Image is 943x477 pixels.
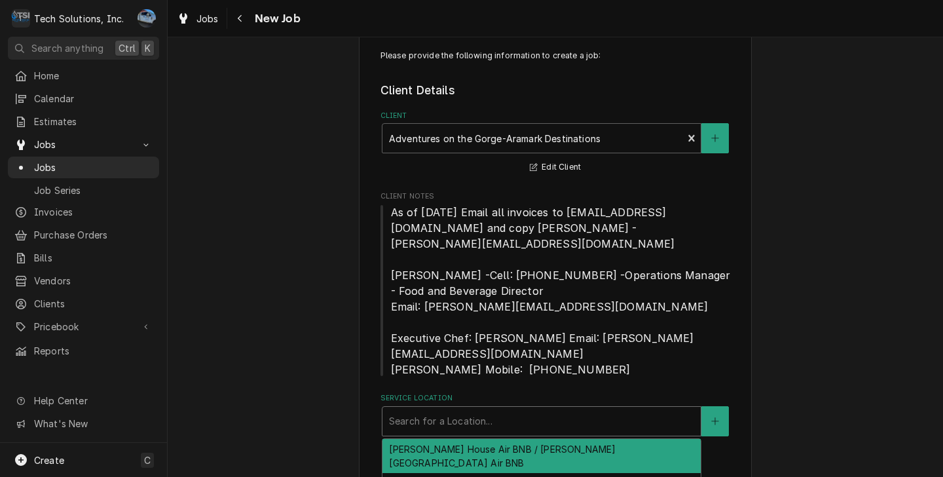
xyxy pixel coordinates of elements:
[701,406,729,436] button: Create New Location
[380,204,731,377] span: Client Notes
[34,115,153,128] span: Estimates
[8,37,159,60] button: Search anythingCtrlK
[144,453,151,467] span: C
[34,69,153,83] span: Home
[34,297,153,311] span: Clients
[34,92,153,105] span: Calendar
[8,111,159,132] a: Estimates
[34,205,153,219] span: Invoices
[380,50,731,436] div: Job Create/Update Form
[119,41,136,55] span: Ctrl
[380,111,731,176] div: Client
[34,251,153,265] span: Bills
[34,274,153,288] span: Vendors
[380,393,731,436] div: Service Location
[34,455,64,466] span: Create
[34,161,153,174] span: Jobs
[172,8,224,29] a: Jobs
[380,393,731,404] label: Service Location
[8,157,159,178] a: Jobs
[8,180,159,201] a: Job Series
[138,9,156,28] div: Joe Paschal's Avatar
[8,88,159,109] a: Calendar
[380,111,731,121] label: Client
[711,417,719,426] svg: Create New Location
[145,41,151,55] span: K
[380,50,731,62] p: Please provide the following information to create a job:
[34,394,151,408] span: Help Center
[8,201,159,223] a: Invoices
[8,293,159,315] a: Clients
[230,8,251,29] button: Navigate back
[34,320,133,334] span: Pricebook
[711,134,719,143] svg: Create New Client
[8,134,159,155] a: Go to Jobs
[12,9,30,28] div: T
[528,159,583,176] button: Edit Client
[8,340,159,362] a: Reports
[391,206,734,376] span: As of [DATE] Email all invoices to [EMAIL_ADDRESS][DOMAIN_NAME] and copy [PERSON_NAME] - [PERSON_...
[196,12,219,26] span: Jobs
[138,9,156,28] div: JP
[31,41,103,55] span: Search anything
[34,344,153,358] span: Reports
[8,247,159,269] a: Bills
[34,12,124,26] div: Tech Solutions, Inc.
[8,316,159,337] a: Go to Pricebook
[8,65,159,86] a: Home
[251,10,301,28] span: New Job
[8,390,159,411] a: Go to Help Center
[380,191,731,377] div: Client Notes
[380,82,731,99] legend: Client Details
[382,439,701,473] div: [PERSON_NAME] House Air BNB / [PERSON_NAME][GEOGRAPHIC_DATA] Air BNB
[34,183,153,197] span: Job Series
[8,270,159,292] a: Vendors
[8,224,159,246] a: Purchase Orders
[34,138,133,151] span: Jobs
[701,123,729,153] button: Create New Client
[34,228,153,242] span: Purchase Orders
[12,9,30,28] div: Tech Solutions, Inc.'s Avatar
[380,191,731,202] span: Client Notes
[8,413,159,434] a: Go to What's New
[34,417,151,430] span: What's New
